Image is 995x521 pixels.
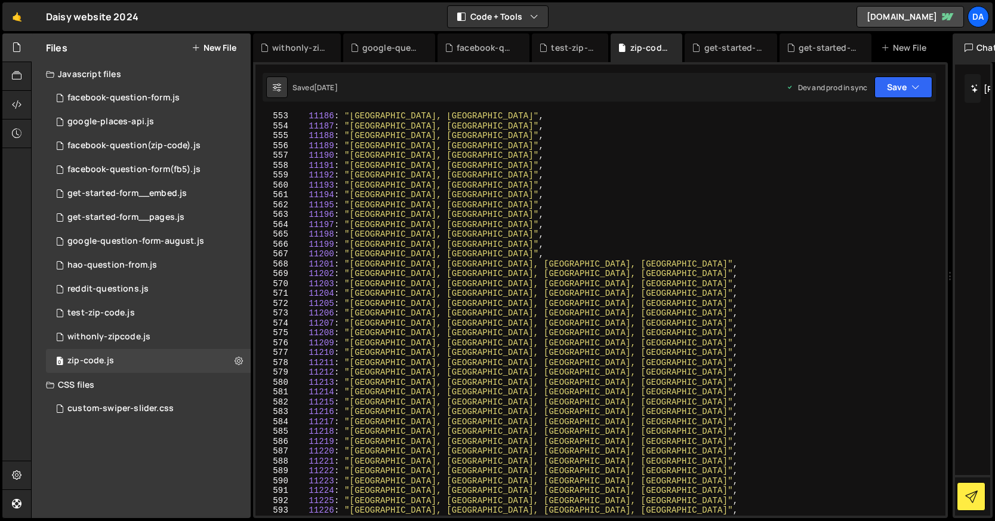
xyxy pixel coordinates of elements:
[255,269,296,279] div: 569
[457,42,515,54] div: facebook-question-form.js
[46,253,251,277] div: 5083/23621.js
[255,466,296,476] div: 589
[292,82,338,93] div: Saved
[968,6,989,27] a: Da
[255,505,296,516] div: 593
[255,338,296,348] div: 576
[255,259,296,269] div: 568
[255,476,296,486] div: 590
[551,42,594,54] div: test-zip-code.js
[799,42,857,54] div: get-started-form__embed.js
[67,332,150,342] div: withonly-zipcode.js
[255,190,296,200] div: 561
[46,206,251,229] div: 5083/9307.js
[704,42,763,54] div: get-started-form__pages.js
[255,180,296,191] div: 560
[255,200,296,210] div: 562
[46,277,251,301] div: 5083/34405.js
[255,151,296,161] div: 557
[255,229,296,240] div: 565
[255,279,296,289] div: 570
[67,93,180,103] div: facebook-question-form.js
[46,134,251,158] div: 5083/37634.js
[46,301,251,325] div: 5083/44181.js
[192,43,236,53] button: New File
[255,348,296,358] div: 577
[255,358,296,368] div: 578
[255,161,296,171] div: 558
[362,42,421,54] div: google-question-form-august.js
[46,86,251,110] div: 5083/14236.js
[255,378,296,388] div: 580
[314,82,338,93] div: [DATE]
[630,42,669,54] div: zip-code.js
[67,236,204,247] div: google-question-form-august.js
[67,212,184,223] div: get-started-form__pages.js
[56,357,63,367] span: 0
[67,308,135,318] div: test-zip-code.js
[32,373,251,397] div: CSS files
[255,427,296,437] div: 585
[67,164,201,175] div: facebook-question-form(fb5).js
[255,111,296,121] div: 553
[255,249,296,259] div: 567
[67,403,174,414] div: custom-swiper-slider.css
[67,260,157,271] div: hao-question-from.js
[46,349,251,373] div: zip-code.js
[255,318,296,329] div: 574
[255,417,296,427] div: 584
[857,6,964,27] a: [DOMAIN_NAME]
[255,210,296,220] div: 563
[46,158,251,182] div: 5083/43023.js
[255,407,296,417] div: 583
[67,140,201,151] div: facebook-question(zip-code).js
[255,397,296,407] div: 582
[46,10,138,24] div: Daisy website 2024
[255,141,296,151] div: 556
[255,131,296,141] div: 555
[255,496,296,506] div: 592
[881,42,931,54] div: New File
[46,110,251,134] div: 5083/43174.js
[255,240,296,250] div: 566
[46,182,251,206] div: 5083/9311.js
[255,289,296,299] div: 571
[255,299,296,309] div: 572
[46,229,251,253] div: 5083/19348.js
[255,308,296,318] div: 573
[255,437,296,447] div: 586
[255,367,296,378] div: 579
[448,6,548,27] button: Code + Tools
[255,121,296,131] div: 554
[46,325,251,349] div: 5083/39368.js
[32,62,251,86] div: Javascript files
[255,220,296,230] div: 564
[67,188,187,199] div: get-started-form__embed.js
[2,2,32,31] a: 🤙
[874,76,932,98] button: Save
[255,446,296,456] div: 587
[255,387,296,397] div: 581
[67,355,114,366] div: zip-code.js
[272,42,326,54] div: withonly-zipcode.js
[255,486,296,496] div: 591
[255,456,296,467] div: 588
[67,117,154,127] div: google-places-api.js
[46,41,67,54] h2: Files
[255,328,296,338] div: 575
[786,82,867,93] div: Dev and prod in sync
[46,397,251,421] div: 5083/23554.css
[255,170,296,180] div: 559
[67,284,149,295] div: reddit-questions.js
